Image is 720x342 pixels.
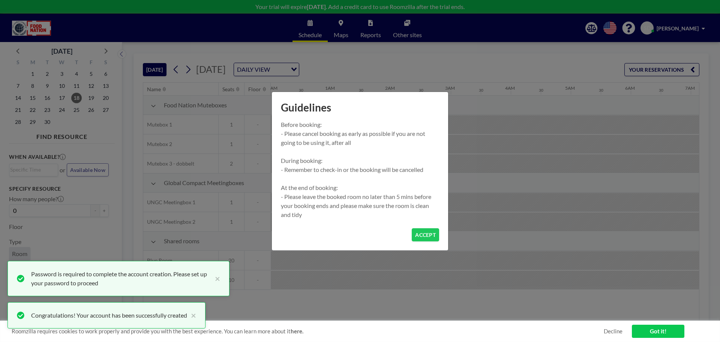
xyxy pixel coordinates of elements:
button: ACCEPT [412,228,439,241]
p: - Remember to check-in or the booking will be cancelled [281,165,439,174]
button: close [187,311,196,320]
button: close [211,270,220,288]
p: During booking: [281,156,439,165]
p: - Please leave the booked room no later than 5 mins before your booking ends and please make sure... [281,192,439,219]
p: At the end of booking: [281,183,439,192]
div: Congratulations! Your account has been successfully created [31,311,187,320]
span: Roomzilla requires cookies to work properly and provide you with the best experience. You can lea... [12,328,604,335]
p: - Please cancel booking as early as possible if you are not going to be using it, after all [281,129,439,147]
a: Decline [604,328,622,335]
a: here. [291,328,303,334]
h1: Guidelines [272,92,448,120]
div: Password is required to complete the account creation. Please set up your password to proceed [31,270,211,288]
a: Got it! [632,325,684,338]
p: Before booking: [281,120,439,129]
